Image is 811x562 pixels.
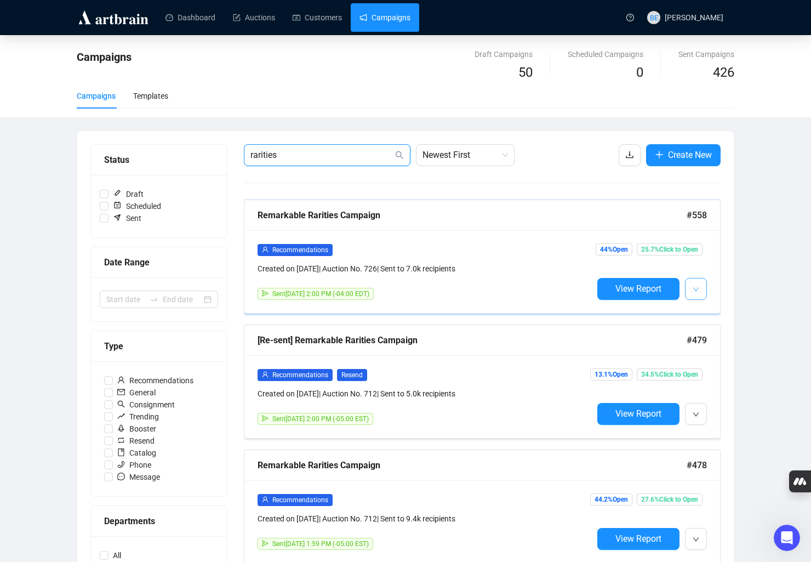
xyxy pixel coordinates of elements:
span: 34.5% Click to Open [637,368,703,381]
button: View Report [597,403,679,425]
span: 44.2% Open [590,493,632,506]
button: Create New [646,144,721,166]
span: to [150,295,158,304]
span: plus [655,150,664,159]
span: General [113,387,160,399]
span: user [117,376,125,384]
span: message [117,473,125,480]
div: Departments [104,514,214,528]
img: logo [77,9,150,26]
span: Draft [108,188,148,200]
span: Scheduled [108,200,165,212]
span: #479 [687,333,707,347]
div: Draft Campaigns [475,48,533,60]
span: user [262,496,269,503]
button: View Report [597,528,679,550]
span: Newest First [422,145,508,166]
div: Created on [DATE] | Auction No. 726 | Sent to 7.0k recipients [258,263,593,275]
span: Recommendations [113,374,198,387]
input: End date [163,293,202,305]
span: down [693,536,699,543]
span: Resend [337,369,367,381]
span: down [693,286,699,293]
span: Sent [DATE] 2:00 PM (-05:00 EST) [272,415,369,423]
span: send [262,540,269,547]
span: View Report [615,408,661,419]
button: View Report [597,278,679,300]
input: Search Campaign... [250,149,393,162]
div: Date Range [104,256,214,269]
span: send [262,290,269,297]
span: Trending [113,411,163,423]
span: Resend [113,435,159,447]
span: book [117,449,125,456]
span: 13.1% Open [590,368,632,381]
span: question-circle [626,14,634,21]
span: 0 [636,65,643,80]
a: Campaigns [359,3,410,32]
span: search [395,151,404,160]
span: Recommendations [272,496,328,504]
span: mail [117,388,125,396]
div: [Re-sent] Remarkable Rarities Campaign [258,333,687,347]
div: Scheduled Campaigns [568,48,643,60]
span: All [108,549,125,561]
a: Dashboard [165,3,215,32]
iframe: Intercom live chat [774,525,800,551]
span: #478 [687,458,707,472]
span: user [262,246,269,253]
span: down [693,411,699,418]
div: Created on [DATE] | Auction No. 712 | Sent to 5.0k recipients [258,388,593,400]
span: user [262,371,269,378]
span: rocket [117,424,125,432]
span: 27.6% Click to Open [637,493,703,506]
span: Consignment [113,399,179,411]
a: Remarkable Rarities Campaign#558userRecommendationsCreated on [DATE]| Auction No. 726| Sent to 7.... [244,200,721,314]
span: Message [113,471,164,483]
span: Phone [113,459,156,471]
div: Templates [133,90,168,102]
span: View Report [615,533,661,544]
span: swap-right [150,295,158,304]
span: Create New [668,148,712,162]
span: Sent [DATE] 2:00 PM (-04:00 EDT) [272,290,369,298]
input: Start date [106,293,145,305]
span: #558 [687,208,707,222]
span: 25.7% Click to Open [637,243,703,256]
span: 44% Open [596,243,632,256]
span: search [117,400,125,408]
span: phone [117,461,125,468]
div: Remarkable Rarities Campaign [258,458,687,472]
span: BE [649,12,658,23]
span: 50 [518,65,533,80]
span: retweet [117,436,125,444]
div: Remarkable Rarities Campaign [258,208,687,222]
span: [PERSON_NAME] [665,13,723,22]
a: Customers [293,3,342,32]
span: Recommendations [272,371,328,379]
div: Sent Campaigns [678,48,734,60]
div: Status [104,153,214,167]
span: Sent [DATE] 1:59 PM (-05:00 EST) [272,540,369,548]
span: download [625,150,634,159]
span: Catalog [113,447,161,459]
span: 426 [713,65,734,80]
span: Booster [113,423,161,435]
a: Auctions [233,3,275,32]
a: [Re-sent] Remarkable Rarities Campaign#479userRecommendationsResendCreated on [DATE]| Auction No.... [244,325,721,439]
span: rise [117,412,125,420]
span: View Report [615,283,661,294]
div: Created on [DATE] | Auction No. 712 | Sent to 9.4k recipients [258,513,593,525]
span: Campaigns [77,50,132,64]
span: Recommendations [272,246,328,254]
div: Campaigns [77,90,116,102]
div: Type [104,339,214,353]
span: Sent [108,212,146,224]
span: send [262,415,269,422]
